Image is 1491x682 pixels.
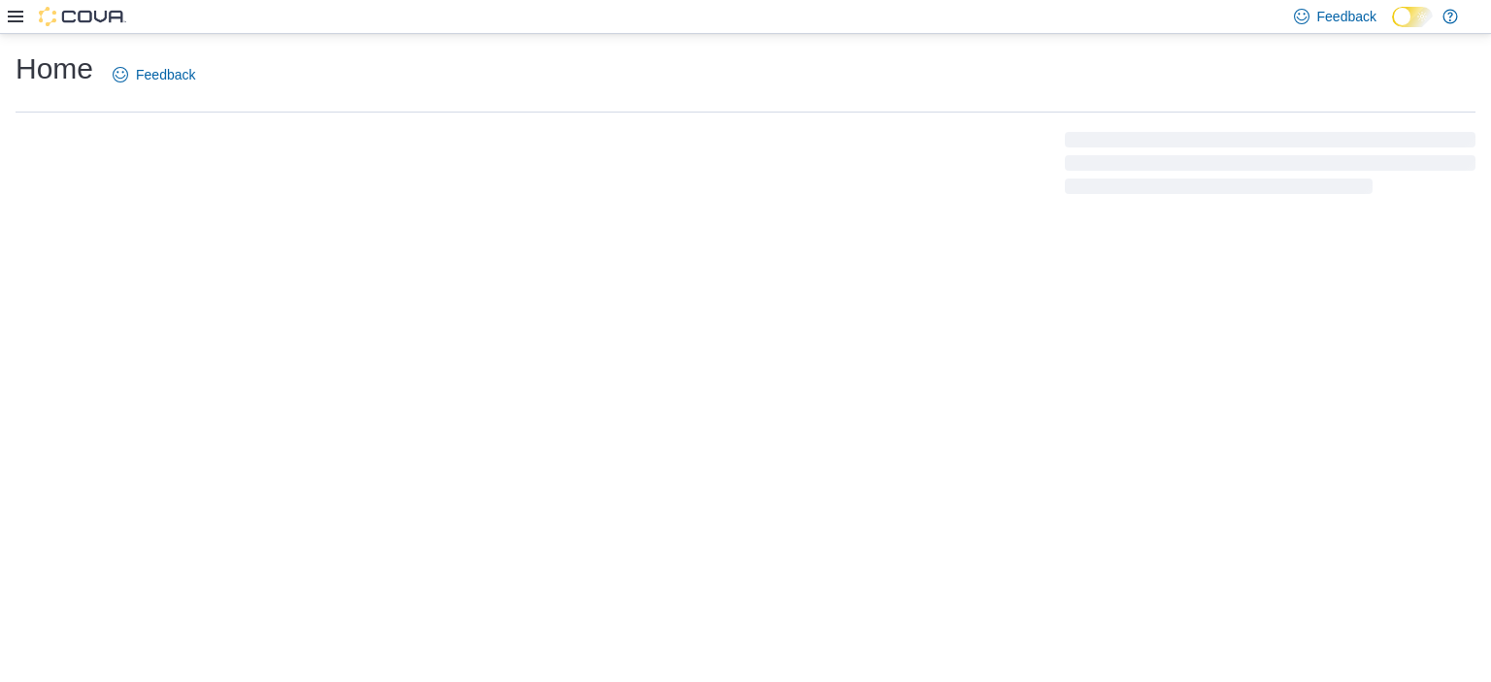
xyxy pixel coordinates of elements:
h1: Home [16,49,93,88]
input: Dark Mode [1392,7,1433,27]
span: Feedback [1317,7,1376,26]
span: Feedback [136,65,195,84]
img: Cova [39,7,126,26]
a: Feedback [105,55,203,94]
span: Loading [1065,136,1475,198]
span: Dark Mode [1392,27,1393,28]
